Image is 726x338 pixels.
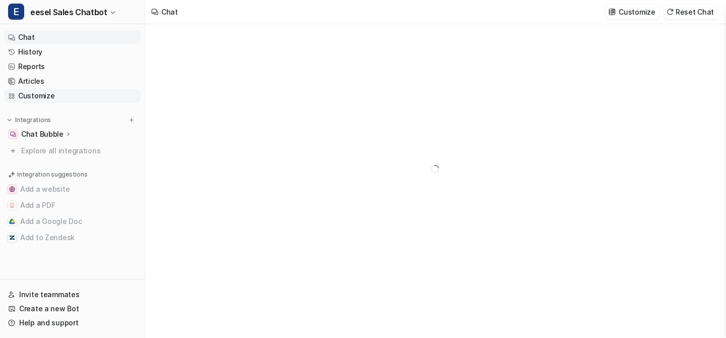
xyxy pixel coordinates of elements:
div: Chat [161,7,178,17]
a: Explore all integrations [4,144,141,158]
button: Customize [606,5,659,19]
img: reset [667,8,674,16]
img: explore all integrations [8,146,18,156]
p: Customize [619,7,655,17]
img: customize [609,8,616,16]
p: Chat Bubble [21,129,64,139]
a: Customize [4,89,141,103]
span: E [8,4,24,20]
span: Explore all integrations [21,143,137,159]
span: eesel Sales Chatbot [30,5,107,19]
img: Add to Zendesk [9,235,15,241]
button: Add a PDFAdd a PDF [4,197,141,213]
img: Chat Bubble [10,131,16,137]
button: Reset Chat [663,5,718,19]
a: Chat [4,30,141,44]
button: Add to ZendeskAdd to Zendesk [4,230,141,246]
a: Create a new Bot [4,302,141,316]
img: Add a PDF [9,202,15,208]
p: Integrations [15,116,51,124]
a: Articles [4,74,141,88]
a: History [4,45,141,59]
button: Integrations [4,115,54,125]
img: expand menu [6,117,13,124]
img: Add a Google Doc [9,218,15,224]
a: Reports [4,60,141,74]
button: Add a Google DocAdd a Google Doc [4,213,141,230]
a: Help and support [4,316,141,330]
a: Invite teammates [4,288,141,302]
img: menu_add.svg [128,117,135,124]
p: Integration suggestions [17,170,87,179]
img: Add a website [9,186,15,192]
button: Add a websiteAdd a website [4,181,141,197]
